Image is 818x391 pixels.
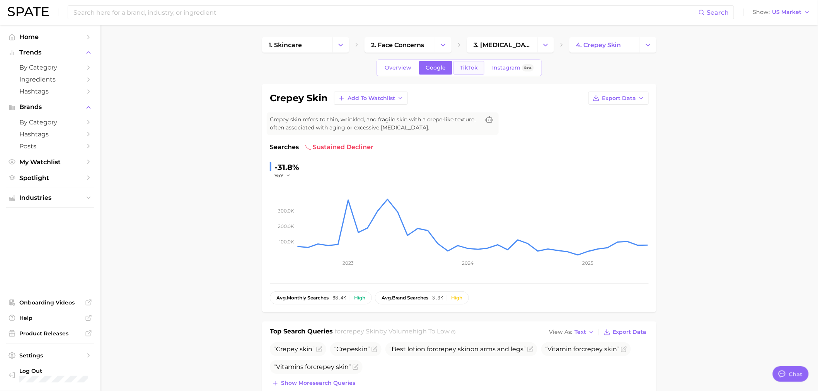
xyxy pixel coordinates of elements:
a: Hashtags [6,85,94,97]
span: by Category [19,119,81,126]
button: YoY [274,172,291,179]
span: crepey [435,345,456,353]
tspan: 2025 [583,260,594,266]
button: Change Category [332,37,349,53]
tspan: 100.0k [279,239,294,245]
a: Overview [378,61,418,75]
span: Help [19,314,81,321]
span: skin [300,345,312,353]
button: Brands [6,101,94,113]
a: Log out. Currently logged in with e-mail danielle.gonzalez@loreal.com. [6,365,94,385]
abbr: average [382,295,392,301]
span: Trends [19,49,81,56]
div: High [451,295,462,301]
span: Hashtags [19,88,81,95]
span: Crepe [334,345,370,353]
a: 4. crepey skin [569,37,640,53]
span: US Market [772,10,802,14]
span: 3. [MEDICAL_DATA] [474,41,531,49]
div: High [354,295,365,301]
span: Ingredients [19,76,81,83]
h2: for by Volume [335,327,450,338]
span: Posts [19,143,81,150]
span: Export Data [613,329,647,335]
img: SPATE [8,7,49,16]
a: by Category [6,116,94,128]
span: skin [355,345,368,353]
span: Show more search queries [281,380,355,386]
span: Product Releases [19,330,81,337]
span: Export Data [602,95,636,102]
a: Ingredients [6,73,94,85]
button: Add to Watchlist [334,92,408,105]
span: 1. skincare [269,41,302,49]
a: My Watchlist [6,156,94,168]
span: Vitamins for [274,363,351,371]
a: 2. face concerns [365,37,435,53]
tspan: 2024 [462,260,474,266]
button: Flag as miscategorized or irrelevant [372,346,378,352]
button: Change Category [435,37,452,53]
a: Help [6,312,94,324]
a: Settings [6,350,94,361]
span: YoY [274,172,283,179]
button: Change Category [537,37,554,53]
a: Google [419,61,452,75]
h1: Top Search Queries [270,327,333,338]
span: 3.3k [432,295,443,301]
button: Flag as miscategorized or irrelevant [353,364,359,370]
span: TikTok [460,65,478,71]
button: View AsText [547,327,596,337]
a: 1. skincare [262,37,332,53]
h1: crepey skin [270,93,328,103]
a: Posts [6,140,94,152]
button: Export Data [588,92,649,105]
span: Best lotion for on arms and legs [389,345,526,353]
a: Home [6,31,94,43]
span: Text [574,330,586,334]
span: Searches [270,143,299,152]
span: skin [458,345,470,353]
a: by Category [6,61,94,73]
button: ShowUS Market [751,7,812,17]
tspan: 2023 [343,260,354,266]
span: 4. crepey skin [576,41,621,49]
a: Spotlight [6,172,94,184]
input: Search here for a brand, industry, or ingredient [73,6,699,19]
span: My Watchlist [19,158,81,166]
span: sustained decliner [305,143,373,152]
span: brand searches [382,295,428,301]
a: Product Releases [6,328,94,339]
span: Google [426,65,446,71]
span: Hashtags [19,131,81,138]
span: 88.4k [332,295,346,301]
span: Vitamin for [545,345,619,353]
span: skin [336,363,349,371]
div: -31.8% [274,161,299,173]
button: avg.monthly searches88.4kHigh [270,291,372,304]
span: Settings [19,352,81,359]
a: Onboarding Videos [6,297,94,308]
span: high to low [413,328,450,335]
span: Home [19,33,81,41]
button: Change Category [640,37,656,53]
span: skin [604,345,617,353]
img: sustained decliner [305,144,311,150]
span: Spotlight [19,174,81,182]
span: 2. face concerns [371,41,424,49]
a: Hashtags [6,128,94,140]
span: Beta [524,65,532,71]
span: View As [549,330,572,334]
span: Show [753,10,770,14]
span: crepey skin [343,328,380,335]
button: Flag as miscategorized or irrelevant [527,346,533,352]
span: Log Out [19,367,100,374]
button: Flag as miscategorized or irrelevant [621,346,627,352]
tspan: 300.0k [278,208,294,214]
a: 3. [MEDICAL_DATA] [467,37,537,53]
span: Instagram [492,65,520,71]
span: crepey [313,363,334,371]
span: Brands [19,104,81,110]
span: crepey [581,345,603,353]
abbr: average [276,295,287,301]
